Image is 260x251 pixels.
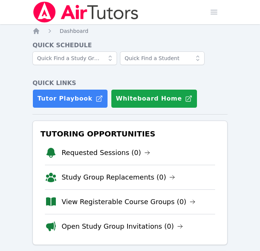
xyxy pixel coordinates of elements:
[32,79,228,88] h4: Quick Links
[111,89,197,108] button: Whiteboard Home
[62,197,195,207] a: View Registerable Course Groups (0)
[62,147,150,158] a: Requested Sessions (0)
[39,127,221,141] h3: Tutoring Opportunities
[62,172,175,183] a: Study Group Replacements (0)
[62,221,183,232] a: Open Study Group Invitations (0)
[60,27,88,35] a: Dashboard
[32,89,108,108] a: Tutor Playbook
[32,2,139,23] img: Air Tutors
[120,51,205,65] input: Quick Find a Student
[32,27,228,35] nav: Breadcrumb
[32,51,117,65] input: Quick Find a Study Group
[32,41,228,50] h4: Quick Schedule
[60,28,88,34] span: Dashboard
